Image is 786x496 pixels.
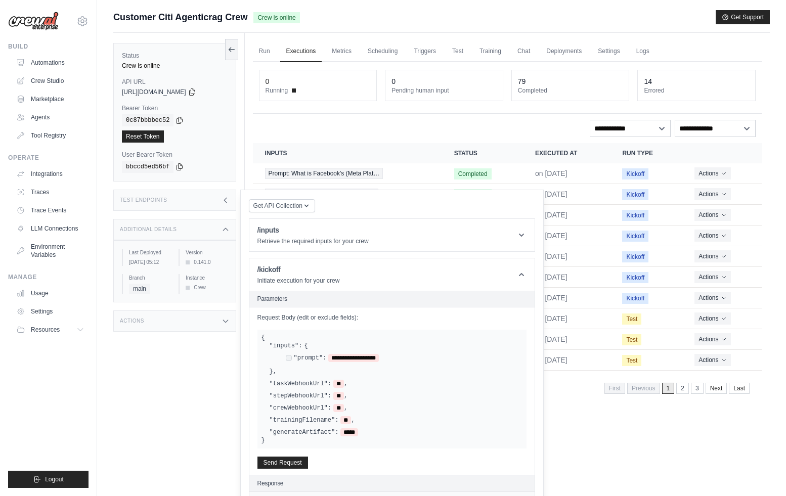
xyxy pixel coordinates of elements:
[344,380,347,388] span: ,
[729,383,750,394] a: Last
[253,202,302,210] span: Get API Collection
[253,12,299,23] span: Crew is online
[261,334,265,341] span: {
[535,314,567,323] time: July 14, 2025 at 07:31 PDT
[391,76,396,86] div: 0
[604,383,625,394] span: First
[253,143,442,163] th: Inputs
[12,184,89,200] a: Traces
[270,368,273,376] span: }
[351,416,355,424] span: ,
[622,293,648,304] span: Kickoff
[270,342,302,350] label: "inputs":
[12,239,89,263] a: Environment Variables
[622,231,648,242] span: Kickoff
[535,294,567,302] time: July 14, 2025 at 09:05 PDT
[12,166,89,182] a: Integrations
[12,127,89,144] a: Tool Registry
[694,312,730,325] button: Actions for execution
[270,392,331,400] label: "stepWebhookUrl":
[280,41,322,62] a: Executions
[511,41,536,62] a: Chat
[694,292,730,304] button: Actions for execution
[270,428,339,436] label: "generateArtifact":
[610,143,682,163] th: Run Type
[129,259,159,265] time: August 18, 2025 at 05:12 PDT
[120,227,177,233] h3: Additional Details
[627,383,660,394] span: Previous
[535,232,567,240] time: July 14, 2025 at 09:40 PDT
[304,342,308,350] span: {
[592,41,626,62] a: Settings
[535,169,567,177] time: August 5, 2025 at 13:10 PDT
[261,437,265,444] span: }
[12,91,89,107] a: Marketplace
[535,252,567,260] time: July 14, 2025 at 09:38 PDT
[265,189,430,200] a: View execution details for Prompt
[706,383,727,394] a: Next
[691,383,704,394] a: 3
[454,168,492,179] span: Completed
[8,154,89,162] div: Operate
[446,41,469,62] a: Test
[122,88,186,96] span: [URL][DOMAIN_NAME]
[622,210,648,221] span: Kickoff
[12,55,89,71] a: Automations
[622,189,648,200] span: Kickoff
[694,167,730,179] button: Actions for execution
[644,86,749,95] dt: Errored
[12,73,89,89] a: Crew Studio
[12,202,89,218] a: Trace Events
[622,313,641,325] span: Test
[257,237,369,245] p: Retrieve the required inputs for your crew
[129,284,150,294] span: main
[257,479,284,487] h2: Response
[122,161,173,173] code: bbccd5ed56bf
[122,62,228,70] div: Crew is online
[694,354,730,366] button: Actions for execution
[8,471,89,488] button: Logout
[129,249,170,256] label: Last Deployed
[622,168,648,179] span: Kickoff
[662,383,675,394] span: 1
[12,220,89,237] a: LLM Connections
[186,284,227,291] div: Crew
[270,416,339,424] label: "trainingFilename":
[129,274,170,282] label: Branch
[473,41,507,62] a: Training
[294,354,327,362] label: "prompt":
[122,130,164,143] a: Reset Token
[694,250,730,262] button: Actions for execution
[257,457,308,469] button: Send Request
[676,383,689,394] a: 2
[326,41,358,62] a: Metrics
[540,41,588,62] a: Deployments
[122,114,173,126] code: 0c87bbbbec52
[249,199,315,212] button: Get API Collection
[266,76,270,86] div: 0
[265,168,383,179] span: Prompt: What is Facebook's (Meta Plat…
[694,188,730,200] button: Actions for execution
[518,86,623,95] dt: Completed
[535,356,567,364] time: July 14, 2025 at 07:31 PDT
[735,447,786,496] iframe: Chat Widget
[8,12,59,31] img: Logo
[270,404,331,412] label: "crewWebhookUrl":
[8,273,89,281] div: Manage
[257,295,527,303] h2: Parameters
[45,475,64,483] span: Logout
[716,10,770,24] button: Get Support
[362,41,404,62] a: Scheduling
[622,251,648,262] span: Kickoff
[113,10,247,24] span: Customer Citi Agenticrag Crew
[12,303,89,320] a: Settings
[604,383,750,394] nav: Pagination
[265,168,430,179] a: View execution details for Prompt
[523,143,610,163] th: Executed at
[535,190,567,198] time: July 31, 2025 at 12:22 PDT
[257,277,340,285] p: Initiate execution for your crew
[694,333,730,345] button: Actions for execution
[120,197,167,203] h3: Test Endpoints
[253,41,276,62] a: Run
[630,41,656,62] a: Logs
